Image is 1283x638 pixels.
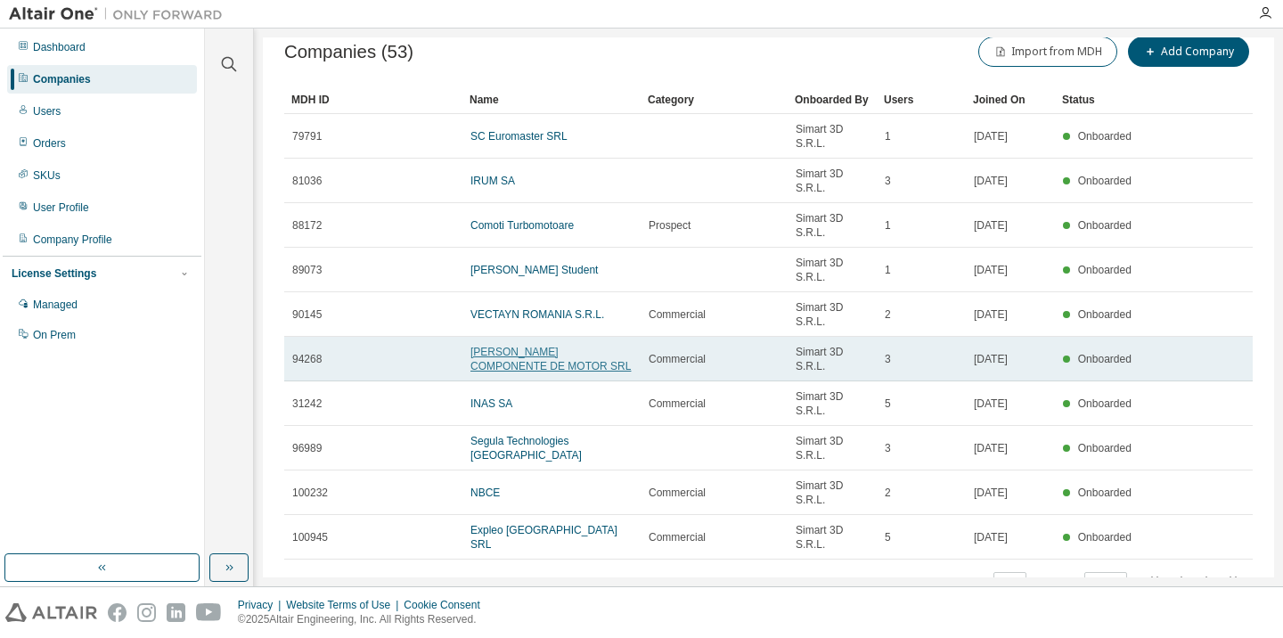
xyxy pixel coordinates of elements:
[649,397,706,411] span: Commercial
[1062,86,1137,114] div: Status
[5,603,97,622] img: altair_logo.svg
[167,603,185,622] img: linkedin.svg
[885,129,891,143] span: 1
[196,603,222,622] img: youtube.svg
[33,104,61,119] div: Users
[238,598,286,612] div: Privacy
[796,256,869,284] span: Simart 3D S.R.L.
[796,434,869,462] span: Simart 3D S.R.L.
[291,86,455,114] div: MDH ID
[974,263,1008,277] span: [DATE]
[1078,130,1132,143] span: Onboarded
[238,612,491,627] p: © 2025 Altair Engineering, Inc. All Rights Reserved.
[796,122,869,151] span: Simart 3D S.R.L.
[649,486,706,500] span: Commercial
[998,577,1022,591] button: 10
[470,175,515,187] a: IRUM SA
[649,307,706,322] span: Commercial
[1078,353,1132,365] span: Onboarded
[974,486,1008,500] span: [DATE]
[470,524,617,551] a: Expleo [GEOGRAPHIC_DATA] SRL
[978,37,1117,67] button: Import from MDH
[885,530,891,544] span: 5
[1078,175,1132,187] span: Onboarded
[292,218,322,233] span: 88172
[470,264,598,276] a: [PERSON_NAME] Student
[292,577,449,590] span: Showing entries 21 through 30 of 53
[974,218,1008,233] span: [DATE]
[1078,219,1132,232] span: Onboarded
[33,233,112,247] div: Company Profile
[33,136,66,151] div: Orders
[470,435,582,462] a: Segula Technologies [GEOGRAPHIC_DATA]
[137,603,156,622] img: instagram.svg
[649,218,691,233] span: Prospect
[12,266,96,281] div: License Settings
[286,598,404,612] div: Website Terms of Use
[885,307,891,322] span: 2
[404,598,490,612] div: Cookie Consent
[108,603,127,622] img: facebook.svg
[470,86,633,114] div: Name
[470,346,631,372] a: [PERSON_NAME] COMPONENTE DE MOTOR SRL
[974,530,1008,544] span: [DATE]
[470,487,500,499] a: NBCE
[292,397,322,411] span: 31242
[885,397,891,411] span: 5
[649,530,706,544] span: Commercial
[292,530,328,544] span: 100945
[1128,37,1249,67] button: Add Company
[1078,264,1132,276] span: Onboarded
[974,441,1008,455] span: [DATE]
[796,478,869,507] span: Simart 3D S.R.L.
[885,218,891,233] span: 1
[885,263,891,277] span: 1
[796,389,869,418] span: Simart 3D S.R.L.
[284,42,413,62] span: Companies (53)
[795,86,870,114] div: Onboarded By
[292,307,322,322] span: 90145
[796,523,869,552] span: Simart 3D S.R.L.
[33,298,78,312] div: Managed
[648,86,780,114] div: Category
[1078,531,1132,544] span: Onboarded
[796,167,869,195] span: Simart 3D S.R.L.
[470,397,512,410] a: INAS SA
[974,307,1008,322] span: [DATE]
[292,263,322,277] span: 89073
[974,397,1008,411] span: [DATE]
[9,5,232,23] img: Altair One
[885,486,891,500] span: 2
[1078,308,1132,321] span: Onboarded
[973,86,1048,114] div: Joined On
[1078,442,1132,454] span: Onboarded
[33,328,76,342] div: On Prem
[470,130,568,143] a: SC Euromaster SRL
[33,200,89,215] div: User Profile
[885,174,891,188] span: 3
[917,572,1026,595] span: Items per page
[292,129,322,143] span: 79791
[884,86,959,114] div: Users
[1042,572,1127,595] span: Page n.
[885,352,891,366] span: 3
[292,352,322,366] span: 94268
[292,486,328,500] span: 100232
[796,345,869,373] span: Simart 3D S.R.L.
[470,308,604,321] a: VECTAYN ROMANIA S.R.L.
[796,211,869,240] span: Simart 3D S.R.L.
[974,352,1008,366] span: [DATE]
[1078,397,1132,410] span: Onboarded
[33,40,86,54] div: Dashboard
[33,168,61,183] div: SKUs
[1078,487,1132,499] span: Onboarded
[885,441,891,455] span: 3
[649,352,706,366] span: Commercial
[470,219,574,232] a: Comoti Turbomotoare
[974,174,1008,188] span: [DATE]
[974,129,1008,143] span: [DATE]
[33,72,91,86] div: Companies
[292,174,322,188] span: 81036
[292,441,322,455] span: 96989
[796,300,869,329] span: Simart 3D S.R.L.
